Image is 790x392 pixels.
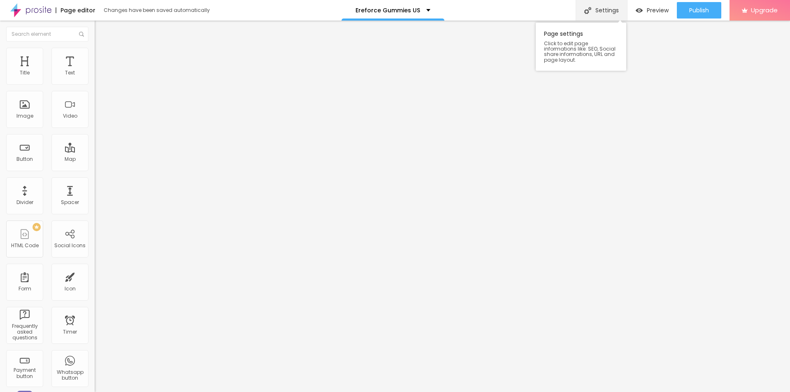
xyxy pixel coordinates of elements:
div: Text [65,70,75,76]
div: Divider [16,199,33,205]
div: Spacer [61,199,79,205]
div: Frequently asked questions [8,323,41,341]
div: Payment button [8,367,41,379]
img: Icone [79,32,84,37]
div: Changes have been saved automatically [104,8,210,13]
span: Preview [647,7,669,14]
img: Icone [584,7,591,14]
span: Publish [689,7,709,14]
input: Search element [6,27,88,42]
button: Preview [627,2,677,19]
div: Title [20,70,30,76]
div: Timer [63,329,77,335]
div: Whatsapp button [53,369,86,381]
span: Upgrade [751,7,778,14]
div: HTML Code [11,243,39,248]
div: Button [16,156,33,162]
button: Publish [677,2,721,19]
span: Click to edit page informations like: SEO, Social share informations, URL and page layout. [544,41,618,63]
div: Social Icons [54,243,86,248]
p: Ereforce Gummies US [355,7,420,13]
div: Icon [65,286,76,292]
iframe: Editor [95,21,790,392]
img: view-1.svg [636,7,643,14]
div: Form [19,286,31,292]
div: Image [16,113,33,119]
div: Page editor [56,7,95,13]
div: Video [63,113,77,119]
div: Map [65,156,76,162]
div: Page settings [536,23,626,71]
